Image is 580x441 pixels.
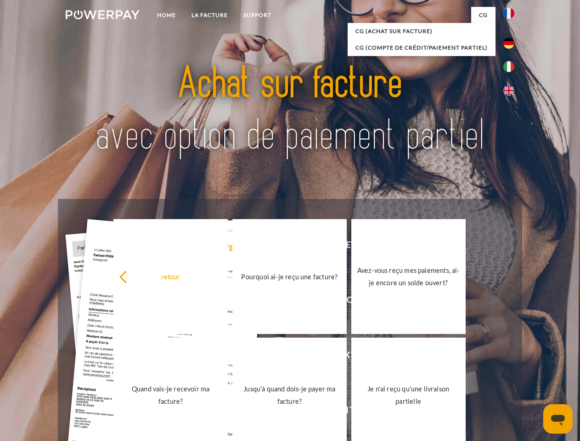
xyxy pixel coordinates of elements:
img: title-powerpay_fr.svg [88,44,492,176]
a: CG (achat sur facture) [348,23,496,40]
a: LA FACTURE [184,7,236,23]
img: logo-powerpay-white.svg [66,10,140,19]
img: de [503,38,514,49]
a: Support [236,7,279,23]
iframe: Bouton de lancement de la fenêtre de messagerie [543,404,573,434]
div: retour [119,270,222,283]
a: Avez-vous reçu mes paiements, ai-je encore un solde ouvert? [351,219,466,334]
div: Pourquoi ai-je reçu une facture? [238,270,341,283]
div: Je n'ai reçu qu'une livraison partielle [357,383,460,407]
img: fr [503,8,514,19]
a: CG [471,7,496,23]
a: CG (Compte de crédit/paiement partiel) [348,40,496,56]
div: Avez-vous reçu mes paiements, ai-je encore un solde ouvert? [357,264,460,289]
img: it [503,61,514,72]
a: Home [149,7,184,23]
div: Quand vais-je recevoir ma facture? [119,383,222,407]
div: Jusqu'à quand dois-je payer ma facture? [238,383,341,407]
img: en [503,85,514,96]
